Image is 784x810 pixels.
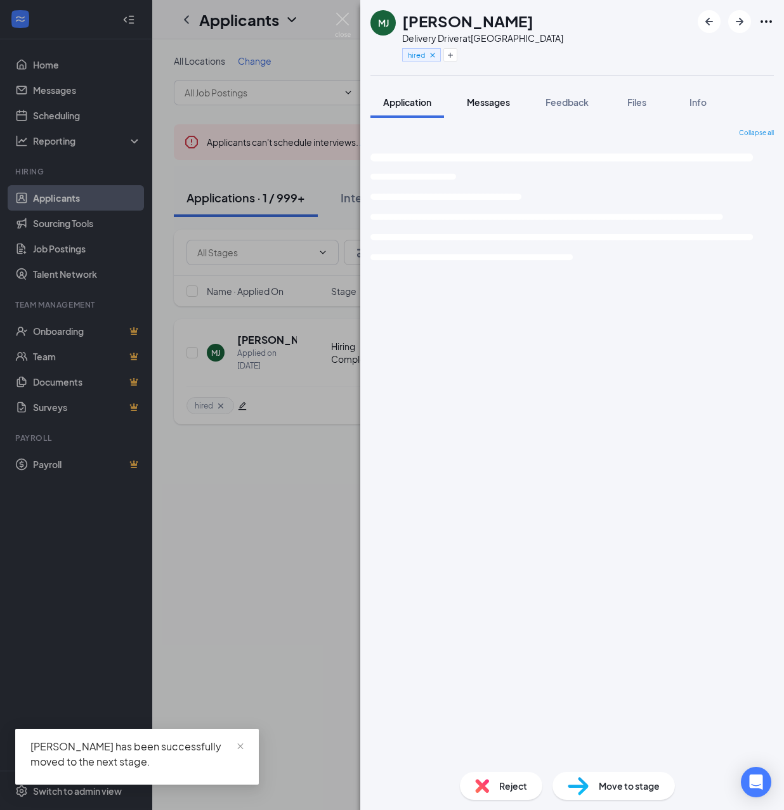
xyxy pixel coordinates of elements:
span: hired [408,49,425,60]
div: Open Intercom Messenger [741,767,771,797]
span: Info [689,96,707,108]
span: Feedback [546,96,589,108]
button: ArrowRight [728,10,751,33]
span: Application [383,96,431,108]
h1: [PERSON_NAME] [402,10,533,32]
span: Files [627,96,646,108]
svg: Cross [428,51,437,60]
button: ArrowLeftNew [698,10,721,33]
span: Messages [467,96,510,108]
svg: ArrowLeftNew [702,14,717,29]
svg: Loading interface... [370,143,774,304]
span: close [236,742,245,751]
span: Collapse all [739,128,774,138]
button: Plus [443,48,457,62]
span: Reject [499,779,527,793]
span: Move to stage [599,779,660,793]
svg: Plus [447,51,454,59]
div: MJ [378,16,389,29]
div: [PERSON_NAME] has been successfully moved to the next stage. [30,739,244,769]
div: Delivery Driver at [GEOGRAPHIC_DATA] [402,32,563,44]
svg: Ellipses [759,14,774,29]
svg: ArrowRight [732,14,747,29]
